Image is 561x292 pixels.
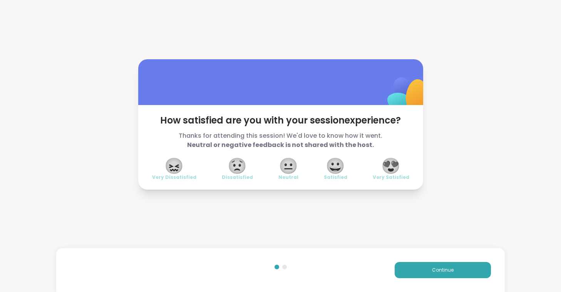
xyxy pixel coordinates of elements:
[324,174,347,180] span: Satisfied
[152,114,409,127] span: How satisfied are you with your session experience?
[432,267,454,274] span: Continue
[279,159,298,173] span: 😐
[152,174,196,180] span: Very Dissatisfied
[164,159,184,173] span: 😖
[228,159,247,173] span: 😟
[395,262,491,278] button: Continue
[222,174,253,180] span: Dissatisfied
[369,57,446,134] img: ShareWell Logomark
[326,159,345,173] span: 😀
[187,140,374,149] b: Neutral or negative feedback is not shared with the host.
[152,131,409,150] span: Thanks for attending this session! We'd love to know how it went.
[278,174,298,180] span: Neutral
[381,159,400,173] span: 😍
[373,174,409,180] span: Very Satisfied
